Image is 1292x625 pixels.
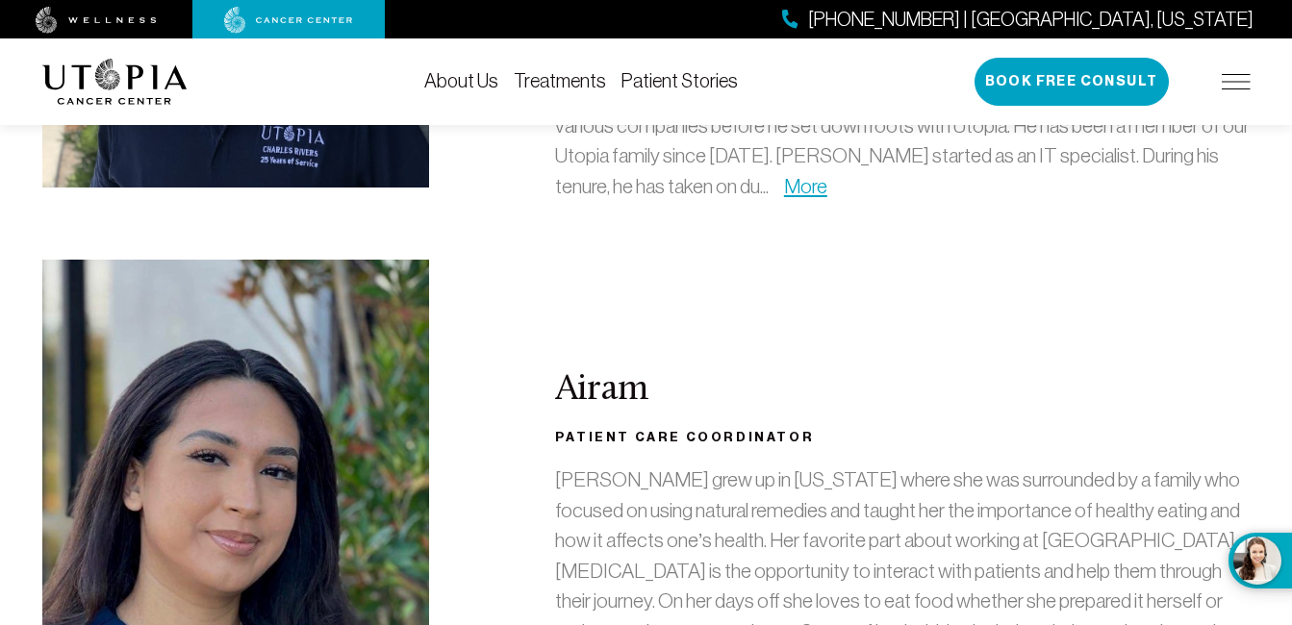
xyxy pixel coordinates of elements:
h3: Patient Care Coordinator [555,426,1251,449]
button: Book Free Consult [975,58,1169,106]
h2: Airam [555,370,1251,411]
a: More [784,175,827,197]
span: [PHONE_NUMBER] | [GEOGRAPHIC_DATA], [US_STATE] [808,6,1254,34]
img: logo [42,59,188,105]
img: cancer center [224,7,353,34]
a: [PHONE_NUMBER] | [GEOGRAPHIC_DATA], [US_STATE] [782,6,1254,34]
a: About Us [424,70,498,91]
img: icon-hamburger [1222,74,1251,89]
a: Treatments [514,70,606,91]
img: wellness [36,7,157,34]
a: Patient Stories [621,70,738,91]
